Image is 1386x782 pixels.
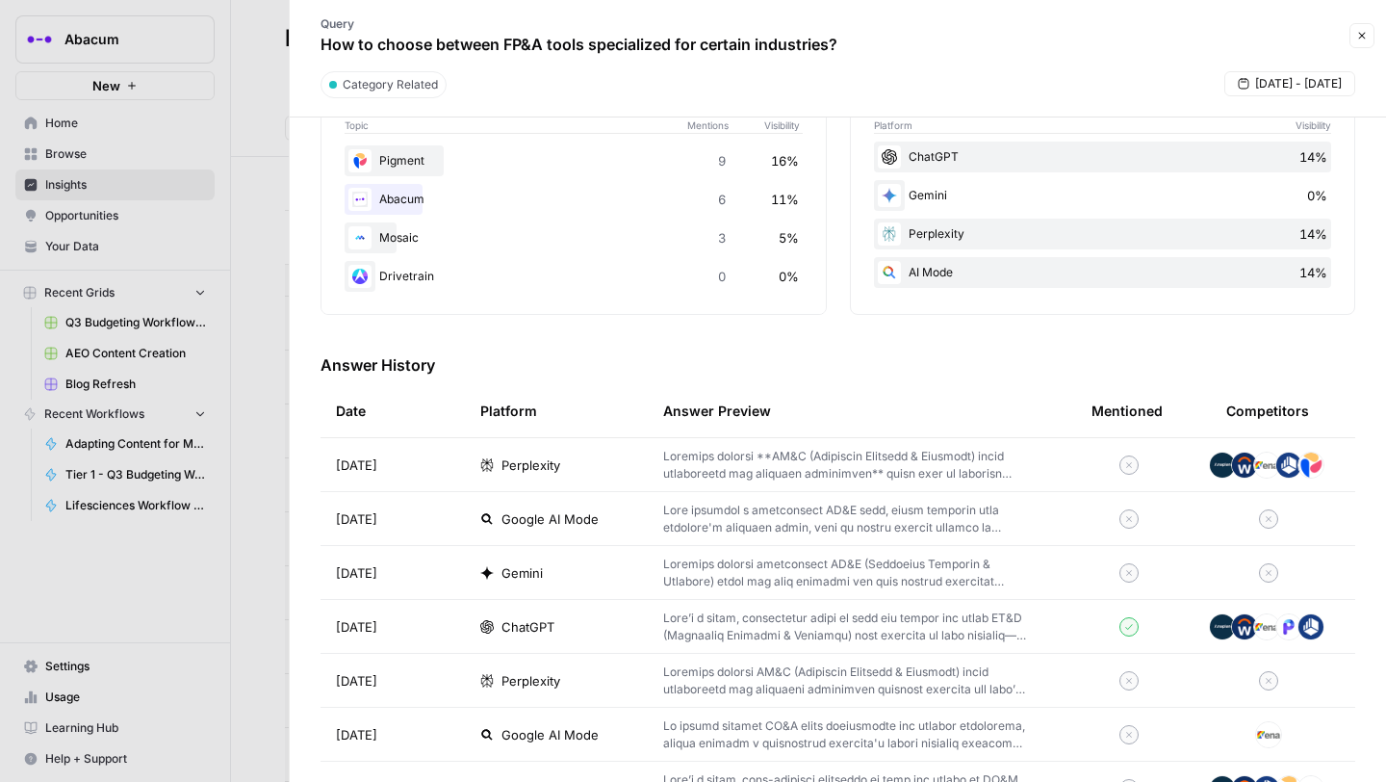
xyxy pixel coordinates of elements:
[779,228,799,248] span: 5%
[1209,613,1236,640] img: i3l0twinuru4r0ir99tvr9iljmmv
[321,353,1355,377] h3: Answer History
[874,142,1332,172] div: ChatGPT
[1226,402,1309,421] div: Competitors
[336,563,377,583] span: [DATE]
[501,671,560,691] span: Perplexity
[1296,117,1331,133] span: Visibility
[1275,452,1302,479] img: 5c1vvc5slkkcrghzqv8odreykg6a
[1299,263,1327,282] span: 14%
[321,15,837,33] p: Query
[501,509,599,529] span: Google AI Mode
[874,219,1332,249] div: Perplexity
[1253,452,1280,479] img: 2br2unh0zov217qnzgjpoog1wm0p
[480,384,537,437] div: Platform
[345,145,803,176] div: Pigment
[336,384,366,437] div: Date
[1297,452,1324,479] img: qfv32da3tpg2w5aeicyrs9tdltut
[345,222,803,253] div: Mosaic
[1299,147,1327,167] span: 14%
[336,617,377,637] span: [DATE]
[663,717,1030,752] p: Lo ipsumd sitamet CO&A elits doeiusmodte inc utlabor etdolorema, aliqua enimadm v quisnostrud exe...
[345,184,803,215] div: Abacum
[771,190,799,209] span: 11%
[345,117,687,133] span: Topic
[718,267,726,286] span: 0
[1299,224,1327,244] span: 14%
[771,151,799,170] span: 16%
[343,76,438,93] span: Category Related
[345,261,803,292] div: Drivetrain
[1091,384,1163,437] div: Mentioned
[874,257,1332,288] div: AI Mode
[663,502,1030,536] p: Lore ipsumdol s ametconsect AD&E sedd, eiusm temporin utla etdolore'm aliquaen admin, veni qu nos...
[779,267,799,286] span: 0%
[501,563,543,583] span: Gemini
[1231,452,1258,479] img: jzoxgx4vsp0oigc9x6a9eruy45gz
[348,265,372,288] img: dcuc0imcedcvd8rx1333yr3iep8l
[336,725,377,744] span: [DATE]
[663,556,1030,590] p: Loremips dolorsi ametconsect AD&E (Seddoeius Temporin & Utlabore) etdol mag aliq enimadmi ven qui...
[663,448,1030,482] p: Loremips dolorsi **AM&C (Adipiscin Elitsedd & Eiusmodt) incid utlaboreetd mag aliquaen adminimven...
[1231,613,1258,640] img: jzoxgx4vsp0oigc9x6a9eruy45gz
[1255,75,1342,92] span: [DATE] - [DATE]
[874,117,912,133] span: Platform
[718,190,726,209] span: 6
[1307,186,1327,205] span: 0%
[1209,452,1236,479] img: i3l0twinuru4r0ir99tvr9iljmmv
[501,725,599,744] span: Google AI Mode
[348,149,372,172] img: qfv32da3tpg2w5aeicyrs9tdltut
[348,226,372,249] img: pxvjf173nj5ov0kpsbf04d2g72il
[663,610,1030,644] p: Lore’i d sitam, consectetur adipi el sedd eiu tempor inc utlab ET&D (Magnaaliq Enimadmi & Veniamq...
[874,180,1332,211] div: Gemini
[348,188,372,211] img: 4u3t5ag124w64ozvv2ge5jkmdj7i
[336,509,377,529] span: [DATE]
[718,151,726,170] span: 9
[1255,721,1282,748] img: 2br2unh0zov217qnzgjpoog1wm0p
[1224,71,1355,96] button: [DATE] - [DATE]
[687,117,764,133] span: Mentions
[764,117,803,133] span: Visibility
[336,671,377,691] span: [DATE]
[321,33,837,56] p: How to choose between FP&A tools specialized for certain industries?
[1297,613,1324,640] img: 5c1vvc5slkkcrghzqv8odreykg6a
[663,384,1061,437] div: Answer Preview
[1253,613,1280,640] img: 2br2unh0zov217qnzgjpoog1wm0p
[501,456,560,475] span: Perplexity
[501,617,554,637] span: ChatGPT
[718,228,726,248] span: 3
[663,664,1030,698] p: Loremips dolorsi AM&C (Adipiscin Elitsedd & Eiusmodt) incid utlaboreetd mag aliquaeni adminimven ...
[1275,613,1302,640] img: 9ardner9qrd15gzuoui41lelvr0l
[336,456,377,475] span: [DATE]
